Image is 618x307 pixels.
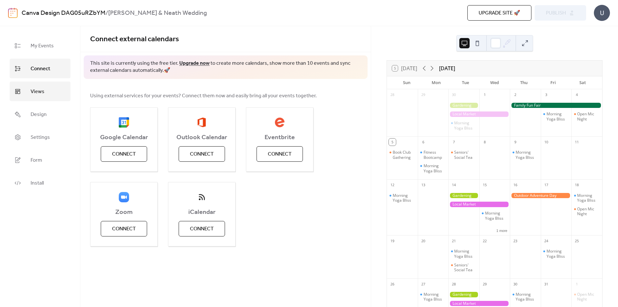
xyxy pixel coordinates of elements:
div: 7 [450,139,457,146]
div: Morning Yoga Bliss [541,111,572,121]
div: 29 [420,91,427,99]
div: Local Market [448,301,510,306]
span: Zoom [90,208,157,216]
div: Morning Yoga Bliss [516,150,538,160]
div: 28 [389,91,396,99]
div: 14 [450,182,457,189]
div: 16 [512,182,519,189]
span: Outlook Calendar [168,134,235,141]
span: Connect external calendars [90,32,179,46]
div: 11 [573,139,580,146]
button: Connect [101,146,147,162]
span: Install [31,178,44,188]
div: 8 [481,139,488,146]
div: Local Market [448,111,510,117]
div: Book Club Gathering [387,150,418,160]
div: Family Fun Fair [510,103,602,108]
div: 20 [420,237,427,245]
div: Gardening Workshop [448,193,479,198]
div: Morning Yoga Bliss [418,292,449,302]
div: Seniors' Social Tea [448,263,479,273]
div: Fri [538,76,568,89]
div: Morning Yoga Bliss [424,163,446,173]
div: Local Market [448,202,510,207]
span: Connect [190,225,214,233]
span: Connect [112,225,136,233]
div: 30 [450,91,457,99]
a: Upgrade now [179,58,210,68]
div: Sat [568,76,597,89]
div: Morning Yoga Bliss [510,292,541,302]
span: iCalendar [168,208,235,216]
div: Morning Yoga Bliss [547,249,569,259]
a: Form [10,150,70,170]
img: eventbrite [275,117,285,128]
span: My Events [31,41,54,51]
div: Morning Yoga Bliss [485,211,508,221]
div: Morning Yoga Bliss [577,193,600,203]
div: Tue [451,76,480,89]
div: Fitness Bootcamp [424,150,446,160]
span: Upgrade site 🚀 [479,9,520,17]
div: Mon [421,76,451,89]
img: logo [8,8,18,18]
div: 28 [450,281,457,288]
div: Morning Yoga Bliss [516,292,538,302]
div: Morning Yoga Bliss [387,193,418,203]
div: Morning Yoga Bliss [448,249,479,259]
button: 1 more [494,227,510,233]
button: Connect [257,146,303,162]
div: Book Club Gathering [393,150,415,160]
div: Wed [480,76,509,89]
span: Google Calendar [90,134,157,141]
div: 25 [573,237,580,245]
span: Connect [190,150,214,158]
a: Views [10,82,70,101]
button: Connect [179,146,225,162]
div: Morning Yoga Bliss [448,120,479,130]
button: Connect [179,221,225,236]
div: Morning Yoga Bliss [571,193,602,203]
span: Using external services for your events? Connect them now and easily bring all your events together. [90,92,317,100]
span: Connect [31,64,50,74]
span: This site is currently using the free tier. to create more calendars, show more than 10 events an... [90,60,361,74]
div: Morning Yoga Bliss [541,249,572,259]
div: Morning Yoga Bliss [454,120,477,130]
span: Settings [31,132,50,142]
div: Morning Yoga Bliss [454,249,477,259]
div: Thu [509,76,538,89]
div: Seniors' Social Tea [454,150,477,160]
div: 1 [573,281,580,288]
span: Connect [112,150,136,158]
b: / [106,7,108,19]
a: Connect [10,59,70,78]
button: Connect [101,221,147,236]
div: 3 [543,91,550,99]
div: Open Mic Night [577,292,600,302]
div: Morning Yoga Bliss [479,211,510,221]
div: [DATE] [439,64,455,72]
div: 10 [543,139,550,146]
div: Fitness Bootcamp [418,150,449,160]
div: 24 [543,237,550,245]
div: Morning Yoga Bliss [393,193,415,203]
a: My Events [10,36,70,55]
div: Seniors' Social Tea [454,263,477,273]
div: U [594,5,610,21]
a: Install [10,173,70,193]
div: Morning Yoga Bliss [424,292,446,302]
b: [PERSON_NAME] & Neath Wedding [108,7,207,19]
div: 13 [420,182,427,189]
div: Morning Yoga Bliss [418,163,449,173]
div: 21 [450,237,457,245]
img: google [119,117,129,128]
div: Gardening Workshop [448,103,479,108]
div: Open Mic Night [577,206,600,216]
div: Open Mic Night [571,206,602,216]
div: 15 [481,182,488,189]
div: 4 [573,91,580,99]
button: Upgrade site 🚀 [467,5,531,21]
div: Sun [392,76,421,89]
div: Gardening Workshop [448,292,479,297]
a: Design [10,104,70,124]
